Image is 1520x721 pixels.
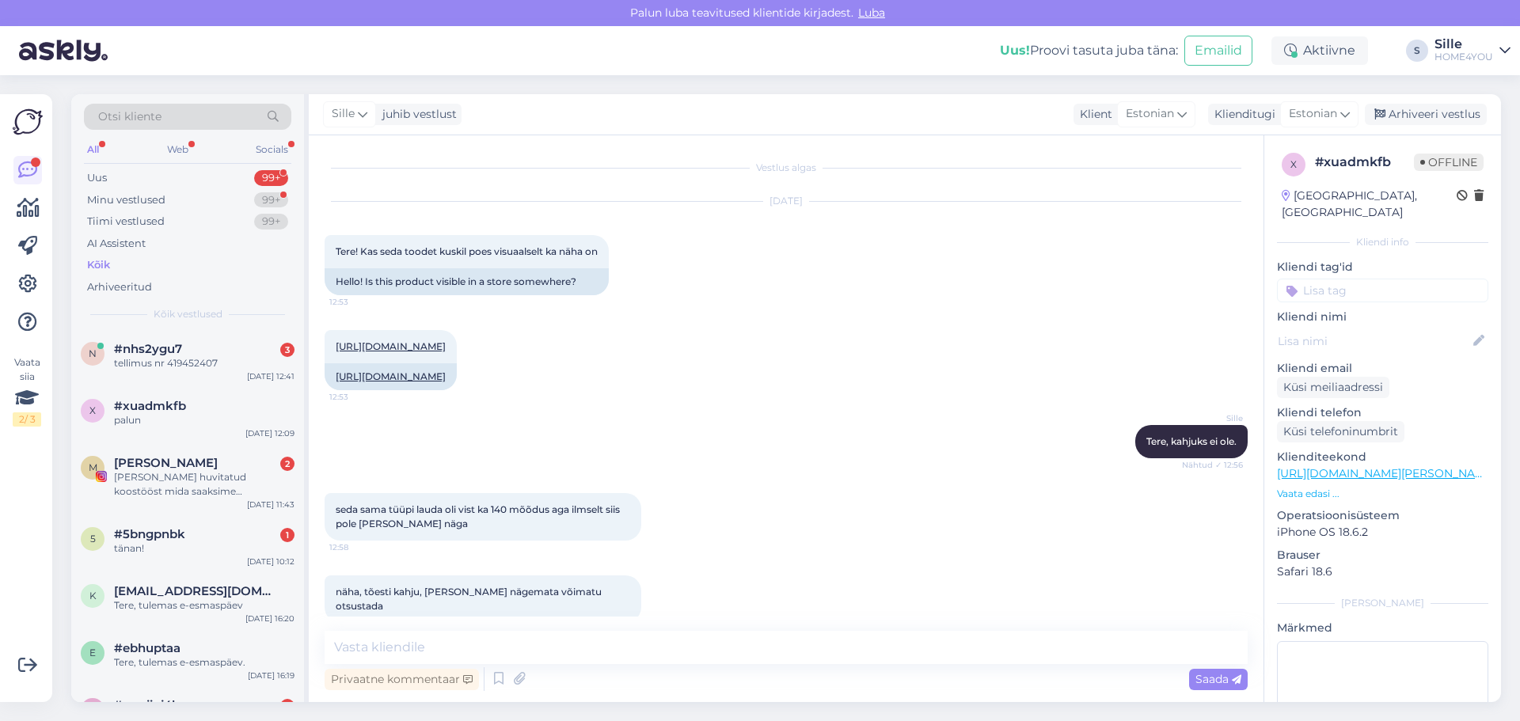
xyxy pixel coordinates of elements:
a: [URL][DOMAIN_NAME] [336,340,446,352]
div: Arhiveeritud [87,279,152,295]
span: #mwjiqj4k [114,698,180,712]
p: Brauser [1277,547,1488,564]
span: Sille [1184,412,1243,424]
div: [DATE] [325,194,1248,208]
b: Uus! [1000,43,1030,58]
div: 99+ [254,170,288,186]
div: 3 [280,343,294,357]
div: [DATE] 11:43 [247,499,294,510]
div: tänan! [114,541,294,556]
p: Vaata edasi ... [1277,487,1488,501]
p: Kliendi nimi [1277,309,1488,325]
div: [PERSON_NAME] [1277,596,1488,610]
span: Estonian [1289,105,1337,123]
div: 2 / 3 [13,412,41,427]
div: juhib vestlust [376,106,457,123]
p: Kliendi email [1277,360,1488,377]
span: #nhs2ygu7 [114,342,182,356]
div: [DATE] 16:19 [248,670,294,681]
span: 12:58 [329,541,389,553]
span: 12:53 [329,296,389,308]
div: All [84,139,102,160]
div: Hello! Is this product visible in a store somewhere? [325,268,609,295]
div: [DATE] 12:41 [247,370,294,382]
span: Saada [1195,672,1241,686]
div: Küsi meiliaadressi [1277,377,1389,398]
div: Arhiveeri vestlus [1365,104,1487,125]
span: Nähtud ✓ 12:56 [1182,459,1243,471]
div: 2 [280,457,294,471]
div: Uus [87,170,107,186]
p: Märkmed [1277,620,1488,636]
span: seda sama tüüpi lauda oli vist ka 140 mõõdus aga ilmselt siis pole [PERSON_NAME] näga [336,503,622,529]
div: HOME4YOU [1434,51,1493,63]
span: Offline [1414,154,1484,171]
p: Operatsioonisüsteem [1277,507,1488,524]
p: iPhone OS 18.6.2 [1277,524,1488,541]
div: Proovi tasuta juba täna: [1000,41,1178,60]
span: Kõik vestlused [154,307,222,321]
div: Tere, tulemas e-esmaspäev. [114,655,294,670]
button: Emailid [1184,36,1252,66]
input: Lisa tag [1277,279,1488,302]
span: 12:53 [329,391,389,403]
div: 99+ [254,192,288,208]
div: 1 [280,528,294,542]
span: #ebhuptaa [114,641,180,655]
div: Vestlus algas [325,161,1248,175]
span: Tere! Kas seda toodet kuskil poes visuaalselt ka näha on [336,245,598,257]
div: [DATE] 12:09 [245,427,294,439]
div: Kliendi info [1277,235,1488,249]
span: n [89,347,97,359]
p: Safari 18.6 [1277,564,1488,580]
div: Sille [1434,38,1493,51]
div: S [1406,40,1428,62]
span: 5 [90,533,96,545]
span: M [89,461,97,473]
input: Lisa nimi [1278,332,1470,350]
a: SilleHOME4YOU [1434,38,1510,63]
a: [URL][DOMAIN_NAME] [336,370,446,382]
div: [GEOGRAPHIC_DATA], [GEOGRAPHIC_DATA] [1282,188,1457,221]
span: Luba [853,6,890,20]
span: k [89,590,97,601]
div: Socials [253,139,291,160]
div: Tiimi vestlused [87,214,165,230]
div: Klienditugi [1208,106,1275,123]
p: Kliendi telefon [1277,404,1488,421]
div: [DATE] 16:20 [245,613,294,624]
div: # xuadmkfb [1315,153,1414,172]
span: Sille [332,105,355,123]
span: Mari Klst [114,456,218,470]
span: Estonian [1126,105,1174,123]
span: e [89,647,96,658]
span: #5bngpnbk [114,527,185,541]
div: Klient [1073,106,1112,123]
div: Kõik [87,257,110,273]
div: [PERSON_NAME] huvitatud koostööst mida saaksime sotsiaalmeedias oma plikadega jagada, siis oleme ... [114,470,294,499]
div: Küsi telefoninumbrit [1277,421,1404,442]
p: Kliendi tag'id [1277,259,1488,275]
span: Otsi kliente [98,108,161,125]
div: Vaata siia [13,355,41,427]
div: palun [114,413,294,427]
span: x [89,404,96,416]
div: Web [164,139,192,160]
div: Minu vestlused [87,192,165,208]
div: Tere, tulemas e-esmaspäev [114,598,294,613]
span: näha, tõesti kahju, [PERSON_NAME] nägemata võimatu otsustada [336,586,604,612]
div: 1 [280,699,294,713]
div: Privaatne kommentaar [325,669,479,690]
span: kitty1403@mail.ru [114,584,279,598]
div: tellimus nr 419452407 [114,356,294,370]
a: [URL][DOMAIN_NAME][PERSON_NAME] [1277,466,1495,480]
div: AI Assistent [87,236,146,252]
div: [DATE] 10:12 [247,556,294,567]
div: Aktiivne [1271,36,1368,65]
span: x [1290,158,1297,170]
span: #xuadmkfb [114,399,186,413]
span: Tere, kahjuks ei ole. [1146,435,1237,447]
div: 99+ [254,214,288,230]
img: Askly Logo [13,107,43,137]
p: Klienditeekond [1277,449,1488,465]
